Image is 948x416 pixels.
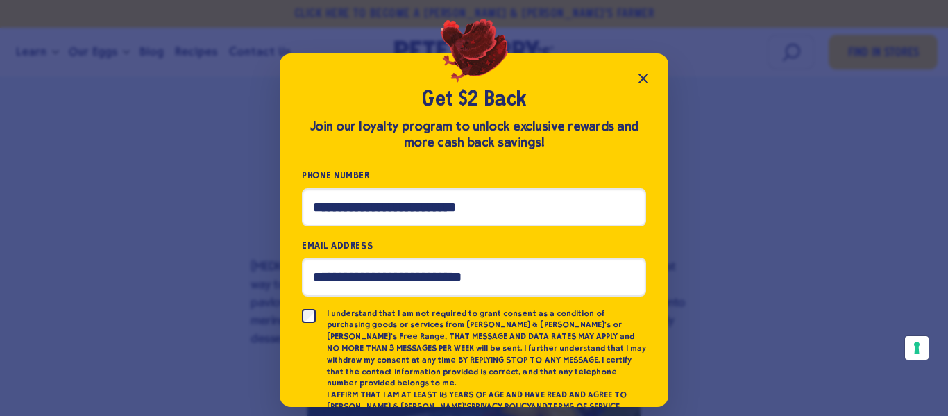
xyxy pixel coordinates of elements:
a: PRIVACY POLICY [471,401,531,413]
p: I AFFIRM THAT I AM AT LEAST 18 YEARS OF AGE AND HAVE READ AND AGREE TO [PERSON_NAME] & [PERSON_NA... [327,389,646,413]
label: Phone Number [302,167,646,183]
p: I understand that I am not required to grant consent as a condition of purchasing goods or servic... [327,308,646,390]
button: Close popup [629,65,657,92]
a: TERMS OF SERVICE. [548,401,620,413]
button: Your consent preferences for tracking technologies [905,336,929,360]
h2: Get $2 Back [302,87,646,113]
div: Join our loyalty program to unlock exclusive rewards and more cash back savings! [302,119,646,151]
input: I understand that I am not required to grant consent as a condition of purchasing goods or servic... [302,309,316,323]
label: Email Address [302,238,646,253]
